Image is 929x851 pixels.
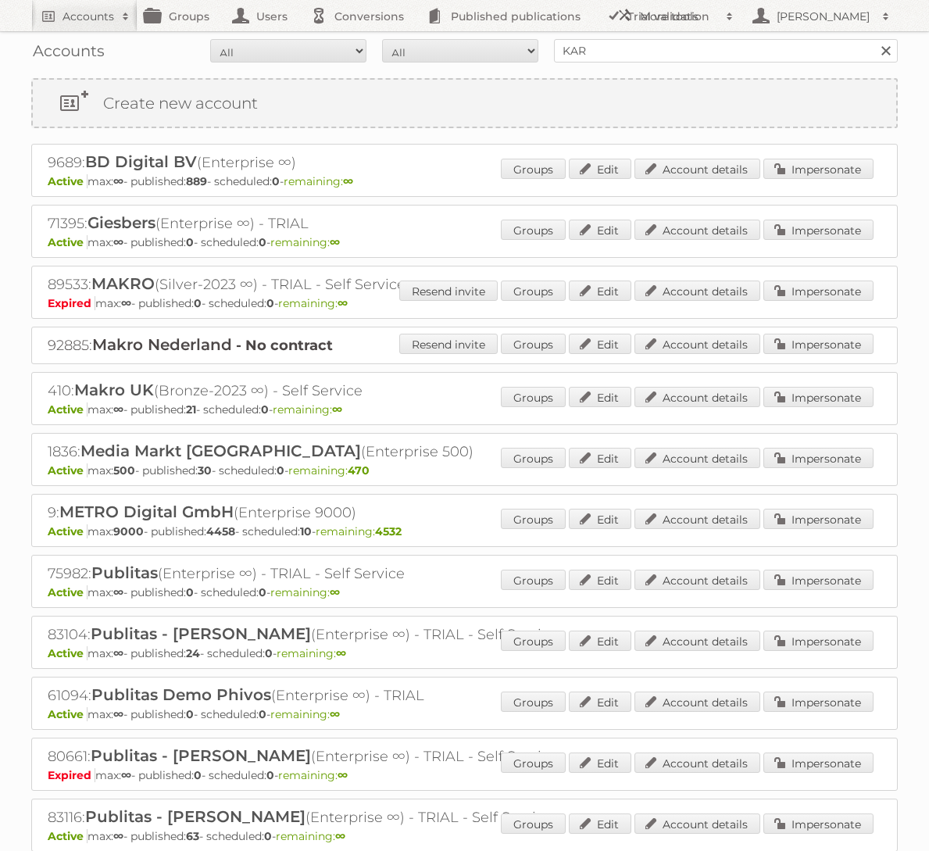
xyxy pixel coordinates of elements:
a: Groups [501,334,566,354]
a: Edit [569,220,631,240]
a: Impersonate [763,813,874,834]
span: Publitas Demo Phivos [91,685,271,704]
a: Account details [634,281,760,301]
strong: 500 [113,463,135,477]
a: Account details [634,692,760,712]
strong: 63 [186,829,199,843]
strong: 0 [266,768,274,782]
a: Impersonate [763,753,874,773]
span: Active [48,174,88,188]
span: Publitas - [PERSON_NAME] [91,746,311,765]
a: Groups [501,387,566,407]
span: Expired [48,296,95,310]
a: Edit [569,159,631,179]
h2: [PERSON_NAME] [773,9,874,24]
p: max: - published: - scheduled: - [48,463,881,477]
a: Account details [634,448,760,468]
strong: ∞ [121,768,131,782]
span: Media Markt [GEOGRAPHIC_DATA] [80,442,361,460]
strong: 0 [259,235,266,249]
strong: 470 [348,463,370,477]
a: Groups [501,813,566,834]
span: Active [48,235,88,249]
span: remaining: [278,296,348,310]
strong: ∞ [113,707,123,721]
a: Edit [569,631,631,651]
span: remaining: [273,402,342,417]
a: 92885:Makro Nederland - No contract [48,337,333,354]
strong: 0 [266,296,274,310]
a: Groups [501,753,566,773]
strong: 30 [198,463,212,477]
h2: Accounts [63,9,114,24]
span: Expired [48,768,95,782]
h2: 89533: (Silver-2023 ∞) - TRIAL - Self Service [48,274,595,295]
a: Groups [501,692,566,712]
strong: 0 [186,585,194,599]
span: Active [48,646,88,660]
span: Makro UK [74,381,154,399]
p: max: - published: - scheduled: - [48,768,881,782]
a: Create new account [33,80,896,127]
strong: 0 [264,829,272,843]
strong: ∞ [330,235,340,249]
strong: ∞ [330,707,340,721]
strong: ∞ [338,296,348,310]
span: MAKRO [91,274,155,293]
a: Impersonate [763,334,874,354]
strong: 0 [277,463,284,477]
strong: ∞ [113,174,123,188]
strong: 21 [186,402,196,417]
a: Edit [569,509,631,529]
strong: 889 [186,174,207,188]
a: Groups [501,448,566,468]
strong: ∞ [336,646,346,660]
p: max: - published: - scheduled: - [48,402,881,417]
span: remaining: [270,585,340,599]
a: Edit [569,753,631,773]
a: Account details [634,813,760,834]
strong: 24 [186,646,200,660]
a: Impersonate [763,387,874,407]
span: Makro Nederland [92,335,232,354]
h2: 75982: (Enterprise ∞) - TRIAL - Self Service [48,563,595,584]
strong: ∞ [335,829,345,843]
a: Edit [569,334,631,354]
strong: ∞ [113,235,123,249]
a: Impersonate [763,159,874,179]
a: Edit [569,570,631,590]
strong: ∞ [113,402,123,417]
a: Groups [501,220,566,240]
span: Active [48,829,88,843]
span: remaining: [270,707,340,721]
strong: 0 [265,646,273,660]
span: remaining: [284,174,353,188]
strong: 0 [186,707,194,721]
h2: 71395: (Enterprise ∞) - TRIAL [48,213,595,234]
span: Active [48,585,88,599]
h2: 83116: (Enterprise ∞) - TRIAL - Self Service [48,807,595,828]
a: Impersonate [763,631,874,651]
span: METRO Digital GmbH [59,502,234,521]
p: max: - published: - scheduled: - [48,296,881,310]
span: remaining: [277,646,346,660]
p: max: - published: - scheduled: - [48,646,881,660]
strong: 4532 [375,524,402,538]
a: Impersonate [763,570,874,590]
a: Account details [634,387,760,407]
strong: 0 [186,235,194,249]
strong: - No contract [236,337,333,354]
strong: ∞ [330,585,340,599]
span: Publitas [91,563,158,582]
strong: 9000 [113,524,144,538]
strong: 0 [259,707,266,721]
strong: 4458 [206,524,235,538]
strong: ∞ [343,174,353,188]
p: max: - published: - scheduled: - [48,585,881,599]
strong: ∞ [338,768,348,782]
a: Impersonate [763,220,874,240]
strong: ∞ [332,402,342,417]
h2: 61094: (Enterprise ∞) - TRIAL [48,685,595,706]
h2: 9: (Enterprise 9000) [48,502,595,523]
strong: 0 [194,296,202,310]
